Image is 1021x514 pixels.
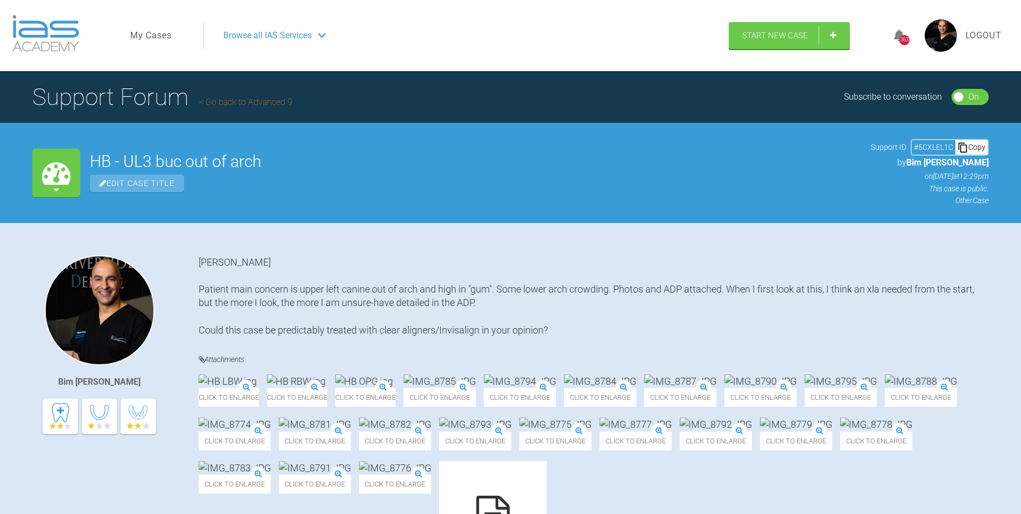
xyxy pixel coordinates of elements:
[742,31,808,40] span: Start New Case
[439,432,511,450] span: Click to enlarge
[223,29,312,43] span: Browse all IAS Services
[359,475,431,494] span: Click to enlarge
[12,15,79,52] img: logo-light.3e3ef733.png
[680,418,752,431] img: IMG_8792.JPG
[199,461,271,475] img: IMG_8783.JPG
[644,374,716,388] img: IMG_8787.JPG
[729,22,850,49] a: Start New Case
[564,374,636,388] img: IMG_8784.JPG
[90,154,861,170] h2: HB - UL3 buc out of arch
[199,418,271,431] img: IMG_8774.JPG
[899,35,910,45] div: 363
[279,418,351,431] img: IMG_8781.JPG
[130,29,172,43] a: My Cases
[844,90,942,104] div: Subscribe to conversation
[404,374,476,388] img: IMG_8785.JPG
[335,374,393,388] img: HB OPG.jpg
[45,255,154,365] img: Bim Sawhney
[871,141,906,153] span: Support ID
[199,475,271,494] span: Click to enlarge
[564,388,636,407] span: Click to enlarge
[439,418,511,431] img: IMG_8793.JPG
[871,156,989,170] p: by
[760,418,832,431] img: IMG_8779.JPG
[885,388,957,407] span: Click to enlarge
[680,432,752,450] span: Click to enlarge
[404,388,476,407] span: Click to enlarge
[58,375,140,389] div: Bim [PERSON_NAME]
[871,183,989,195] p: This case is public.
[906,157,989,168] span: Bim [PERSON_NAME]
[968,90,979,104] div: On
[267,374,326,388] img: HB RBW.jpg
[805,374,877,388] img: IMG_8795.JPG
[279,461,351,475] img: IMG_8791.JPG
[966,29,1002,43] a: Logout
[805,388,877,407] span: Click to enlarge
[644,388,716,407] span: Click to enlarge
[484,388,556,407] span: Click to enlarge
[267,388,327,407] span: Click to enlarge
[724,374,797,388] img: IMG_8790.JPG
[925,19,957,52] img: profile.png
[484,374,556,388] img: IMG_8794.JPG
[359,418,431,431] img: IMG_8782.JPG
[760,432,832,450] span: Click to enlarge
[199,353,989,366] h4: Attachments
[199,374,257,388] img: HB LBW.jpg
[871,170,989,182] p: on [DATE] at 12:29pm
[600,432,672,450] span: Click to enlarge
[840,418,912,431] img: IMG_8778.JPG
[359,432,431,450] span: Click to enlarge
[912,141,955,153] div: # 5CXLEL1C
[279,475,351,494] span: Click to enlarge
[519,418,592,431] img: IMG_8775.JPG
[199,432,271,450] span: Click to enlarge
[279,432,351,450] span: Click to enlarge
[519,432,592,450] span: Click to enlarge
[840,432,912,450] span: Click to enlarge
[885,374,957,388] img: IMG_8788.JPG
[32,78,292,116] h1: Support Forum
[600,418,672,431] img: IMG_8777.JPG
[724,388,797,407] span: Click to enlarge
[199,97,292,107] a: Go back to Advanced 9
[955,140,988,154] div: Copy
[90,175,184,192] span: Edit Case Title
[199,255,989,337] div: [PERSON_NAME] Patient main concern is upper left canine out of arch and high in "gum". Some lower...
[199,388,259,407] span: Click to enlarge
[335,388,396,407] span: Click to enlarge
[359,461,431,475] img: IMG_8776.JPG
[871,195,989,206] p: Other Case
